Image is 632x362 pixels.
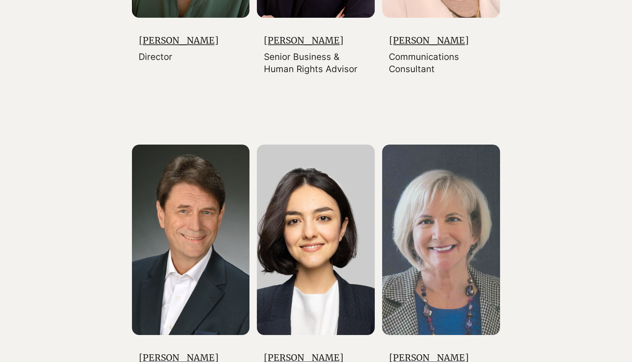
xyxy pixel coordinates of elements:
a: [PERSON_NAME] [389,35,469,46]
span: Director [139,51,172,62]
img: 83098de8-cc6d-4456-b5e9-9bd46f48a7ad.jpg [257,145,375,335]
a: [PERSON_NAME] [139,35,218,46]
a: [PERSON_NAME] [264,35,343,46]
p: Senior Business & Human Rights Advisor [264,51,370,75]
p: Communications Consultant [389,51,495,75]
